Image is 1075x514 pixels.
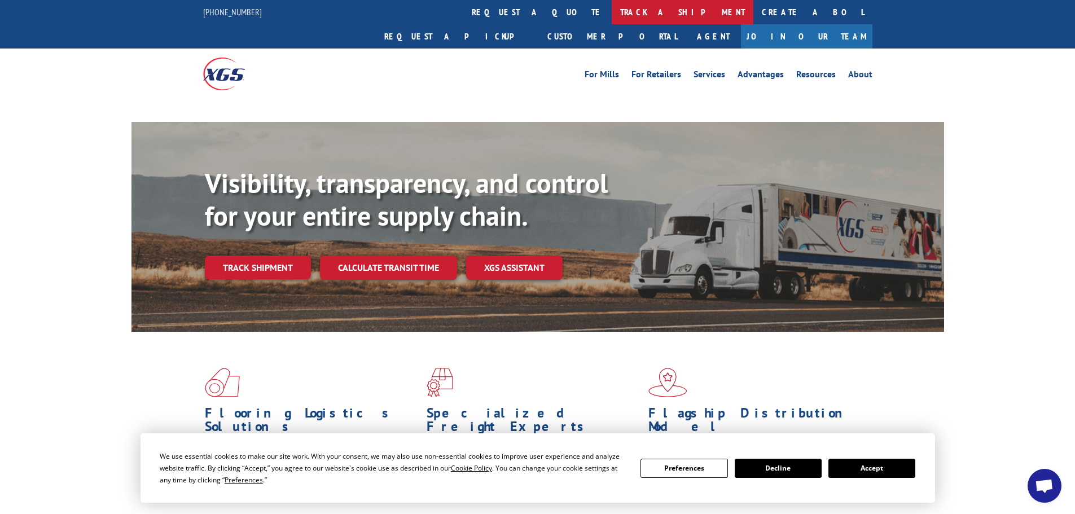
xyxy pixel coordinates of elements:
div: Cookie Consent Prompt [141,433,935,503]
div: Open chat [1028,469,1061,503]
button: Accept [828,459,915,478]
a: Services [694,70,725,82]
a: [PHONE_NUMBER] [203,6,262,17]
h1: Flagship Distribution Model [648,406,862,439]
b: Visibility, transparency, and control for your entire supply chain. [205,165,608,233]
span: Cookie Policy [451,463,492,473]
img: xgs-icon-total-supply-chain-intelligence-red [205,368,240,397]
a: Calculate transit time [320,256,457,280]
a: Resources [796,70,836,82]
img: xgs-icon-flagship-distribution-model-red [648,368,687,397]
a: Track shipment [205,256,311,279]
a: Agent [686,24,741,49]
h1: Specialized Freight Experts [427,406,640,439]
a: Advantages [738,70,784,82]
a: For Retailers [631,70,681,82]
a: About [848,70,872,82]
div: We use essential cookies to make our site work. With your consent, we may also use non-essential ... [160,450,627,486]
span: Preferences [225,475,263,485]
a: XGS ASSISTANT [466,256,563,280]
a: For Mills [585,70,619,82]
button: Preferences [640,459,727,478]
h1: Flooring Logistics Solutions [205,406,418,439]
img: xgs-icon-focused-on-flooring-red [427,368,453,397]
button: Decline [735,459,822,478]
a: Join Our Team [741,24,872,49]
a: Customer Portal [539,24,686,49]
a: Request a pickup [376,24,539,49]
